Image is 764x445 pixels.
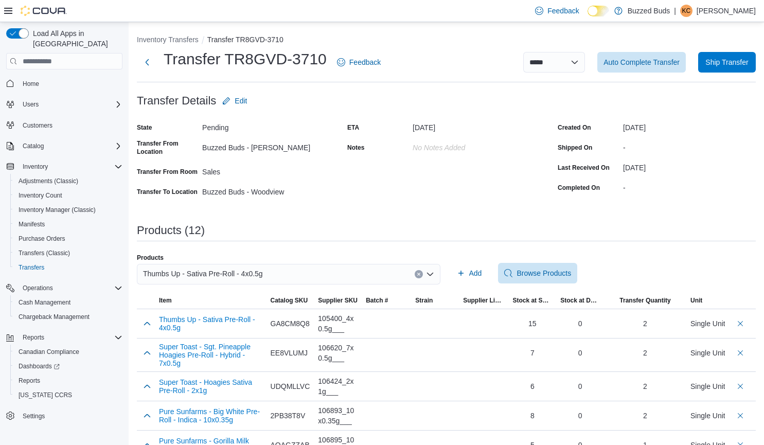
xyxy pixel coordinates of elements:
div: Single Unit [690,318,725,329]
button: Ship Transfer [698,52,756,73]
p: | [674,5,676,17]
button: Cash Management [10,295,127,310]
span: Inventory Count [19,191,62,200]
a: Settings [19,410,49,422]
label: Last Received On [558,164,610,172]
span: Transfers (Classic) [19,249,70,257]
h3: Products (12) [137,224,205,237]
button: Transfer TR8GVD-3710 [207,35,283,44]
span: Transfers (Classic) [14,247,122,259]
span: Supplier SKU [318,296,358,305]
button: Unit [686,292,725,309]
button: Inventory [19,161,52,173]
span: Customers [19,119,122,132]
span: Inventory [19,161,122,173]
div: Sales [202,164,335,176]
button: Clear input [415,270,423,278]
span: Dashboards [14,360,122,372]
span: Reports [19,377,40,385]
button: Transfer Quantity [604,292,686,309]
span: Item [159,296,172,305]
div: 106620_7x0.5g___ [318,343,358,363]
div: GA8CM8Q8 [271,318,310,329]
span: Washington CCRS [14,389,122,401]
button: Next [137,52,157,73]
span: Transfers [19,263,44,272]
a: Purchase Orders [14,233,69,245]
button: Users [19,98,43,111]
a: Feedback [333,52,385,73]
div: [DATE] [623,159,756,172]
button: Super Toast - Sgt. Pineapple Hoagies Pre-Roll - Hybrid - 7x0.5g [159,343,262,367]
button: Item [155,292,266,309]
div: Single Unit [690,348,725,358]
button: Thumbs Up - Sativa Pre-Roll - 4x0.5g [159,315,262,332]
div: Single Unit [690,381,725,391]
span: Transfers [14,261,122,274]
span: Chargeback Management [14,311,122,323]
span: Batch # [366,296,388,305]
a: Customers [19,119,57,132]
span: Browse Products [517,268,571,278]
span: Dashboards [19,362,60,370]
span: Manifests [14,218,122,230]
button: Settings [2,408,127,423]
button: Add [453,263,486,283]
div: 2 [643,318,647,329]
label: Completed On [558,184,600,192]
div: 0 [560,411,600,421]
div: 0 [560,348,600,358]
span: Catalog [23,142,44,150]
div: 15 [512,318,552,329]
span: Strain [415,296,433,305]
span: Feedback [349,57,381,67]
span: Ship Transfer [705,57,748,67]
a: Adjustments (Classic) [14,175,82,187]
div: [DATE] [413,119,545,132]
span: Unit [690,296,702,305]
span: Catalog [19,140,122,152]
a: Manifests [14,218,49,230]
nav: An example of EuiBreadcrumbs [137,34,756,47]
div: 7 [512,348,552,358]
label: Transfer From Room [137,168,198,176]
button: Transfers (Classic) [10,246,127,260]
a: Inventory Manager (Classic) [14,204,100,216]
input: Dark Mode [588,6,609,16]
a: Dashboards [10,359,127,373]
div: 6 [512,381,552,391]
button: Delete count [734,347,747,359]
div: Pending [202,119,335,132]
div: 2 [643,381,647,391]
div: Buzzed Buds - [PERSON_NAME] [202,139,335,152]
button: Inventory Manager (Classic) [10,203,127,217]
p: [PERSON_NAME] [697,5,756,17]
button: Operations [19,282,57,294]
label: State [137,123,152,132]
span: Settings [19,410,122,422]
div: 2 [643,411,647,421]
div: 0 [560,381,600,391]
button: Delete count [734,317,747,330]
button: [US_STATE] CCRS [10,388,127,402]
div: 0 [560,318,600,329]
div: UDQMLLVC [271,381,310,391]
span: Users [23,100,39,109]
span: Operations [19,282,122,294]
span: Cash Management [19,298,70,307]
div: Buzzed Buds - Woodview [202,184,335,196]
button: Inventory Count [10,188,127,203]
button: Pure Sunfarms - Big White Pre-Roll - Indica - 10x0.35g [159,407,262,424]
button: Chargeback Management [10,310,127,324]
span: Inventory Count [14,189,122,202]
span: Reports [14,375,122,387]
span: Transfer Quantity [619,296,670,305]
a: Transfers [14,261,48,274]
button: Browse Products [498,263,577,283]
button: Super Toast - Hoagies Sativa Pre-Roll - 2x1g [159,378,262,395]
span: Edit [235,96,247,106]
button: Inventory Transfers [137,35,199,44]
button: Transfers [10,260,127,275]
a: [US_STATE] CCRS [14,389,76,401]
p: Buzzed Buds [628,5,670,17]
